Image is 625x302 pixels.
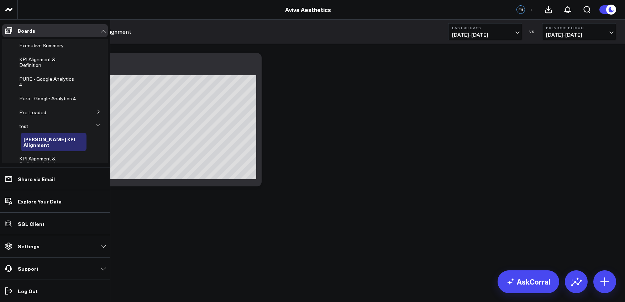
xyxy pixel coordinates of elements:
a: PURE - Google Analytics 4 [19,76,76,88]
span: [DATE] - [DATE] [546,32,612,38]
button: Previous Period[DATE]-[DATE] [542,23,616,40]
p: Share via Email [18,176,55,182]
span: PURE - Google Analytics 4 [19,75,74,88]
p: Explore Your Data [18,198,62,204]
span: + [530,7,533,12]
a: KPI Alignment & Definition (8/26) [19,156,78,167]
a: Pre-Loaded [19,110,46,115]
a: SQL Client [2,217,108,230]
span: test [19,123,28,129]
a: Pura - Google Analytics 4 [19,96,76,101]
a: Aviva Aesthetics [285,6,331,14]
p: Settings [18,243,40,249]
div: VS [526,30,539,34]
b: Previous Period [546,26,612,30]
a: [PERSON_NAME] KPI Alignment [23,136,79,148]
a: test [19,123,28,129]
span: [DATE] - [DATE] [452,32,518,38]
a: Executive Summary [19,43,64,48]
div: EH [516,5,525,14]
span: [PERSON_NAME] KPI Alignment [23,136,75,148]
span: Pre-Loaded [19,109,46,116]
span: Pura - Google Analytics 4 [19,95,76,102]
a: KPI Alignment & Definition [19,57,76,68]
p: Log Out [18,288,38,294]
span: KPI Alignment & Definition [19,56,56,68]
p: Support [18,266,38,271]
span: Executive Summary [19,42,64,49]
p: Boards [18,28,35,33]
span: KPI Alignment & Definition (8/26) [19,155,56,168]
button: Last 30 Days[DATE]-[DATE] [448,23,522,40]
b: Last 30 Days [452,26,518,30]
button: + [527,5,535,14]
p: SQL Client [18,221,44,227]
a: Log Out [2,285,108,297]
a: AskCorral [498,270,559,293]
